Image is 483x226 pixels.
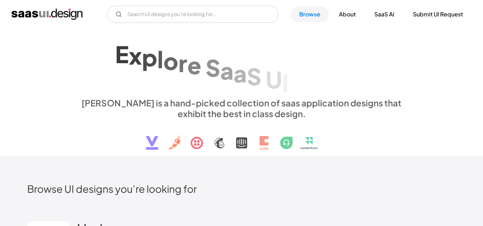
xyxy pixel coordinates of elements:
h2: Browse UI designs you’re looking for [27,182,456,195]
a: SaaS Ai [366,6,403,22]
div: a [233,59,247,87]
div: U [266,66,282,93]
form: Email Form [107,6,279,23]
div: x [129,42,142,69]
a: Submit UI Request [404,6,472,22]
div: I [282,69,289,96]
a: home [11,9,83,20]
div: r [178,49,187,77]
div: e [187,51,201,79]
div: a [220,56,233,84]
div: p [142,43,157,71]
a: About [330,6,364,22]
img: text, icon, saas logo [133,119,350,156]
div: [PERSON_NAME] is a hand-picked collection of saas application designs that exhibit the best in cl... [77,97,406,119]
input: Search UI designs you're looking for... [107,6,279,23]
div: S [247,62,261,90]
h1: Explore SaaS UI design patterns & interactions. [77,36,406,91]
div: l [157,45,163,72]
a: Browse [291,6,329,22]
div: E [115,40,129,68]
div: S [206,54,220,81]
div: o [163,47,178,75]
